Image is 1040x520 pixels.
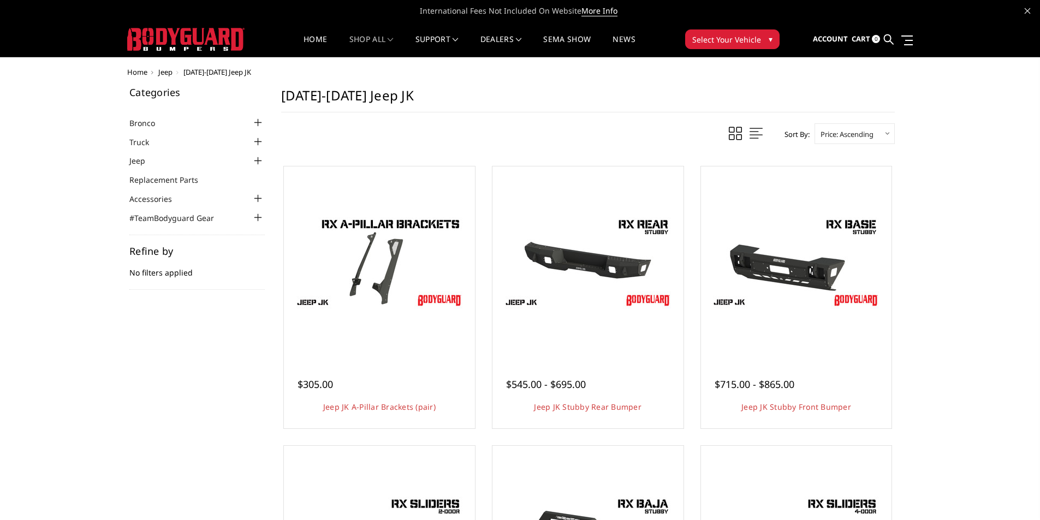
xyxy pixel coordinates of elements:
[158,67,173,77] a: Jeep
[813,25,848,54] a: Account
[534,402,641,412] a: Jeep JK Stubby Rear Bumper
[852,25,880,54] a: Cart 0
[129,117,169,129] a: Bronco
[813,34,848,44] span: Account
[298,378,333,391] span: $305.00
[304,35,327,57] a: Home
[741,402,851,412] a: Jeep JK Stubby Front Bumper
[129,246,265,256] h5: Refine by
[872,35,880,43] span: 0
[692,34,761,45] span: Select Your Vehicle
[685,29,780,49] button: Select Your Vehicle
[709,213,883,311] img: Jeep JK Stubby Front Bumper
[323,402,436,412] a: Jeep JK A-Pillar Brackets (pair)
[704,169,889,355] a: Jeep JK Stubby Front Bumper
[127,28,245,51] img: BODYGUARD BUMPERS
[349,35,394,57] a: shop all
[129,193,186,205] a: Accessories
[581,5,617,16] a: More Info
[129,246,265,290] div: No filters applied
[613,35,635,57] a: News
[292,213,467,311] img: Jeep JK A-Pillar Brackets (pair)
[415,35,459,57] a: Support
[129,174,212,186] a: Replacement Parts
[127,67,147,77] a: Home
[129,212,228,224] a: #TeamBodyguard Gear
[129,87,265,97] h5: Categories
[543,35,591,57] a: SEMA Show
[129,155,159,166] a: Jeep
[769,33,772,45] span: ▾
[480,35,522,57] a: Dealers
[852,34,870,44] span: Cart
[281,87,895,112] h1: [DATE]-[DATE] Jeep JK
[715,378,794,391] span: $715.00 - $865.00
[287,169,472,355] a: Jeep JK A-Pillar Brackets (pair)
[129,136,163,148] a: Truck
[778,126,810,142] label: Sort By:
[506,378,586,391] span: $545.00 - $695.00
[183,67,251,77] span: [DATE]-[DATE] Jeep JK
[495,169,681,355] a: Jeep JK Stubby Rear Bumper Jeep JK Stubby Rear Bumper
